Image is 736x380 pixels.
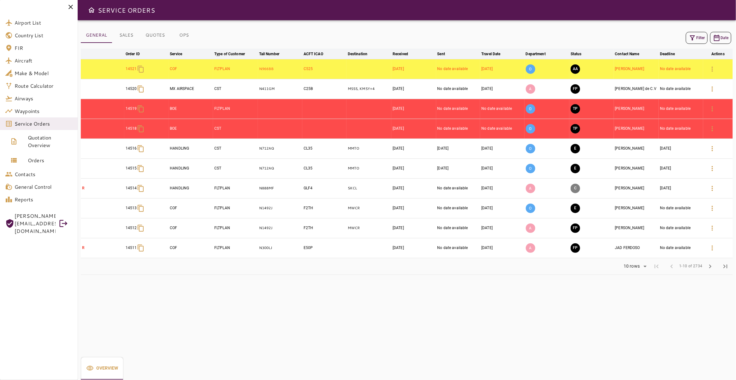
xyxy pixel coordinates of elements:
span: FIR [15,44,73,52]
td: COF [169,198,213,218]
button: TRIP PREPARATION [571,124,580,134]
td: FLTPLAN [213,59,258,79]
p: A [526,84,535,94]
td: COF [169,238,213,258]
span: Next Page [703,259,718,274]
p: N966BB [259,66,301,72]
div: 10 rows [620,262,649,271]
td: COF [169,218,213,238]
span: Department [526,50,554,58]
span: Reports [15,196,73,203]
p: O [526,144,535,153]
button: AWAITING ASSIGNMENT [571,64,580,74]
div: basic tabs example [81,28,198,43]
td: [DATE] [659,178,703,198]
td: JAD FERDOSO [614,238,659,258]
span: Order ID [126,50,148,58]
p: 14519 [126,106,137,111]
td: BOE [169,99,213,119]
td: [DATE] [659,158,703,178]
span: Received [393,50,416,58]
div: Sent [437,50,445,58]
p: 14521 [126,66,137,72]
p: 14511 [126,245,137,251]
button: EXECUTION [571,204,580,213]
td: [DATE] [391,218,436,238]
td: No date available [659,238,703,258]
td: FLTPLAN [213,178,258,198]
td: GLF4 [302,178,347,198]
p: N1492J [259,205,301,211]
td: No date available [436,119,480,139]
td: [DATE] [480,79,524,99]
td: [DATE] [391,178,436,198]
p: N712AQ [259,166,301,171]
td: [PERSON_NAME] [614,198,659,218]
span: ACFT ICAO [304,50,331,58]
button: FINAL PREPARATION [571,243,580,253]
td: [DATE] [391,158,436,178]
p: 14518 [126,126,137,131]
td: [DATE] [480,198,524,218]
span: Orders [28,157,73,164]
td: No date available [436,218,480,238]
div: Travel Date [481,50,500,58]
p: 14513 [126,205,137,211]
span: last_page [721,263,729,270]
button: EXECUTION [571,164,580,173]
button: Details [705,181,720,196]
span: Destination [348,50,376,58]
td: [PERSON_NAME] de C.V [614,79,659,99]
td: [PERSON_NAME] [614,59,659,79]
p: MWCR [348,225,390,231]
p: N411GM [259,86,301,92]
p: SKCL [348,186,390,191]
td: F2TH [302,198,347,218]
span: Previous Page [664,259,679,274]
p: A [526,243,535,253]
td: FLTPLAN [213,198,258,218]
div: Status [571,50,582,58]
span: [PERSON_NAME][EMAIL_ADDRESS][DOMAIN_NAME] [15,212,56,235]
span: Service Orders [15,120,73,128]
td: CST [213,158,258,178]
div: Deadline [660,50,675,58]
span: chevron_right [706,263,714,270]
p: MSSS, KMSY, MSSS, KMSY, MSSS, KMSY [348,86,390,92]
td: No date available [436,238,480,258]
div: Department [526,50,546,58]
p: R [82,245,123,251]
td: No date available [659,59,703,79]
td: HANDLING [169,178,213,198]
td: E50P [302,238,347,258]
td: [PERSON_NAME] [614,139,659,158]
td: No date available [659,79,703,99]
span: 1-10 of 2734 [679,263,703,270]
td: C25B [302,79,347,99]
span: Contacts [15,170,73,178]
td: CST [213,79,258,99]
td: FLTPLAN [213,99,258,119]
button: Details [705,221,720,236]
td: No date available [659,198,703,218]
p: O [526,164,535,173]
span: Deadline [660,50,683,58]
td: No date available [436,79,480,99]
span: First Page [649,259,664,274]
button: SALES [112,28,140,43]
span: Sent [437,50,454,58]
p: 14520 [126,86,137,92]
p: O [526,64,535,74]
div: Received [393,50,408,58]
span: Airport List [15,19,73,27]
td: COF [169,59,213,79]
button: GENERAL [81,28,112,43]
p: 14512 [126,225,137,231]
p: A [526,223,535,233]
span: General Control [15,183,73,191]
p: MMTO [348,166,390,171]
td: [DATE] [659,139,703,158]
span: Route Calculator [15,82,73,90]
span: Tail Number [259,50,288,58]
td: [DATE] [436,139,480,158]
